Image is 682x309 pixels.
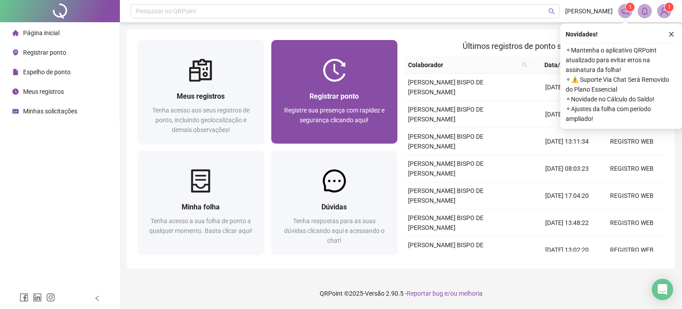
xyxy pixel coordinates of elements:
[408,60,519,70] span: Colaborador
[23,108,77,115] span: Minhas solicitações
[408,214,484,231] span: [PERSON_NAME] BISPO DE [PERSON_NAME]
[149,217,252,234] span: Tenha acesso a sua folha de ponto a qualquer momento. Basta clicar aqui!
[535,101,599,128] td: [DATE] 13:53:27
[408,241,484,258] span: [PERSON_NAME] BISPO DE [PERSON_NAME]
[668,31,674,37] span: close
[177,92,225,100] span: Meus registros
[599,155,664,182] td: REGISTRO WEB
[599,237,664,264] td: REGISTRO WEB
[408,133,484,150] span: [PERSON_NAME] BISPO DE [PERSON_NAME]
[535,209,599,237] td: [DATE] 13:48:22
[271,151,398,254] a: DúvidasTenha respostas para as suas dúvidas clicando aqui e acessando o chat!
[182,203,220,211] span: Minha folha
[566,29,598,39] span: Novidades !
[599,209,664,237] td: REGISTRO WEB
[23,29,59,36] span: Página inicial
[535,74,599,101] td: [DATE] 17:57:09
[284,217,385,244] span: Tenha respostas para as suas dúvidas clicando aqui e acessando o chat!
[284,107,385,124] span: Registre sua presença com rapidez e segurança clicando aqui!
[23,88,64,95] span: Meus registros
[535,128,599,155] td: [DATE] 13:11:34
[12,30,19,36] span: home
[535,182,599,209] td: [DATE] 17:04:20
[626,3,634,12] sup: 1
[548,8,555,15] span: search
[599,182,664,209] td: REGISTRO WEB
[531,56,594,74] th: Data/Hora
[652,279,673,300] div: Open Intercom Messenger
[407,290,483,297] span: Reportar bug e/ou melhoria
[566,75,677,94] span: ⚬ ⚠️ Suporte Via Chat Será Removido do Plano Essencial
[138,40,264,144] a: Meus registrosTenha acesso aos seus registros de ponto, incluindo geolocalização e demais observa...
[309,92,359,100] span: Registrar ponto
[408,79,484,96] span: [PERSON_NAME] BISPO DE [PERSON_NAME]
[520,58,529,72] span: search
[665,3,674,12] sup: Atualize o seu contato no menu Meus Dados
[535,237,599,264] td: [DATE] 13:02:20
[668,4,671,10] span: 1
[565,6,613,16] span: [PERSON_NAME]
[408,187,484,204] span: [PERSON_NAME] BISPO DE [PERSON_NAME]
[46,293,55,302] span: instagram
[535,60,583,70] span: Data/Hora
[271,40,398,144] a: Registrar pontoRegistre sua presença com rapidez e segurança clicando aqui!
[33,293,42,302] span: linkedin
[566,94,677,104] span: ⚬ Novidade no Cálculo do Saldo!
[599,128,664,155] td: REGISTRO WEB
[23,68,71,76] span: Espelho de ponto
[94,295,100,301] span: left
[120,278,682,309] footer: QRPoint © 2025 - 2.90.5 -
[12,69,19,75] span: file
[12,108,19,114] span: schedule
[12,49,19,56] span: environment
[658,4,671,18] img: 90741
[535,155,599,182] td: [DATE] 08:03:23
[641,7,649,15] span: bell
[365,290,385,297] span: Versão
[522,62,527,68] span: search
[12,88,19,95] span: clock-circle
[408,160,484,177] span: [PERSON_NAME] BISPO DE [PERSON_NAME]
[408,106,484,123] span: [PERSON_NAME] BISPO DE [PERSON_NAME]
[566,45,677,75] span: ⚬ Mantenha o aplicativo QRPoint atualizado para evitar erros na assinatura da folha!
[463,41,606,51] span: Últimos registros de ponto sincronizados
[629,4,632,10] span: 1
[20,293,28,302] span: facebook
[621,7,629,15] span: notification
[321,203,347,211] span: Dúvidas
[138,151,264,254] a: Minha folhaTenha acesso a sua folha de ponto a qualquer momento. Basta clicar aqui!
[152,107,250,133] span: Tenha acesso aos seus registros de ponto, incluindo geolocalização e demais observações!
[566,104,677,124] span: ⚬ Ajustes da folha com período ampliado!
[23,49,66,56] span: Registrar ponto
